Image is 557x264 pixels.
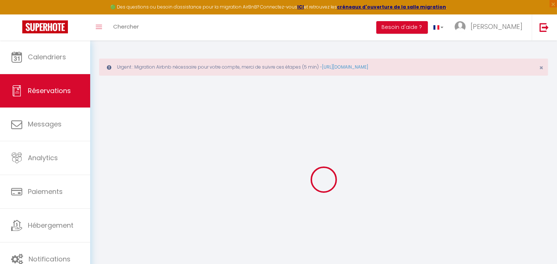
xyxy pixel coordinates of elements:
[28,153,58,162] span: Analytics
[376,21,428,34] button: Besoin d'aide ?
[540,23,549,32] img: logout
[108,14,144,40] a: Chercher
[539,63,543,72] span: ×
[29,254,71,264] span: Notifications
[22,20,68,33] img: Super Booking
[113,23,139,30] span: Chercher
[28,221,73,230] span: Hébergement
[99,59,548,76] div: Urgent : Migration Airbnb nécessaire pour votre compte, merci de suivre ces étapes (5 min) -
[337,4,446,10] a: créneaux d'ouverture de la salle migration
[28,52,66,62] span: Calendriers
[322,64,368,70] a: [URL][DOMAIN_NAME]
[455,21,466,32] img: ...
[28,86,71,95] span: Réservations
[28,187,63,196] span: Paiements
[471,22,522,31] span: [PERSON_NAME]
[28,119,62,129] span: Messages
[297,4,304,10] a: ICI
[539,65,543,71] button: Close
[449,14,532,40] a: ... [PERSON_NAME]
[6,3,28,25] button: Ouvrir le widget de chat LiveChat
